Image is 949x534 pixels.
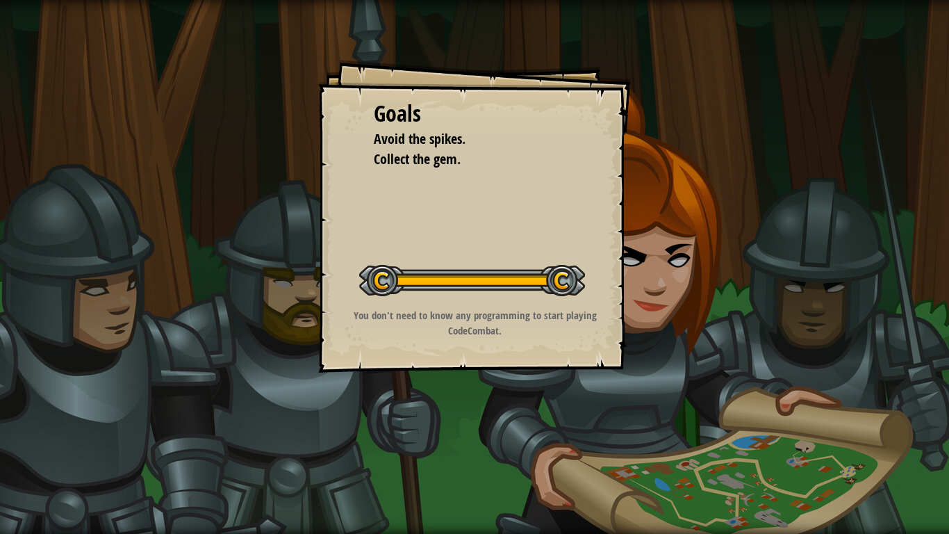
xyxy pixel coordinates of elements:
[356,149,572,170] li: Collect the gem.
[374,98,575,130] div: Goals
[336,308,614,338] p: You don't need to know any programming to start playing CodeCombat.
[374,149,461,168] span: Collect the gem.
[374,129,465,148] span: Avoid the spikes.
[356,129,572,149] li: Avoid the spikes.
